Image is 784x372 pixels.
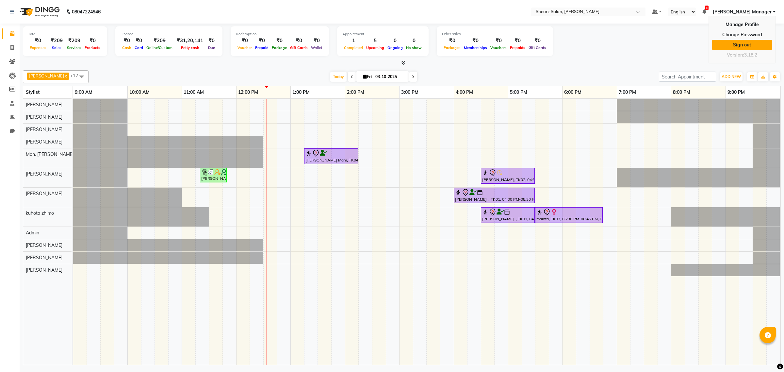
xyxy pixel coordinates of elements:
[454,88,475,97] a: 4:00 PM
[365,37,386,44] div: 5
[462,37,489,44] div: ₹0
[121,37,133,44] div: ₹0
[17,3,61,21] img: logo
[705,6,709,10] span: 8
[65,37,83,44] div: ₹209
[702,9,706,15] a: 8
[671,88,692,97] a: 8:00 PM
[489,45,508,50] span: Vouchers
[330,72,347,82] span: Today
[482,169,534,183] div: [PERSON_NAME], TK02, 04:30 PM-05:30 PM, Haircut By Master Stylist- [DEMOGRAPHIC_DATA]
[26,127,62,132] span: [PERSON_NAME]
[133,45,145,50] span: Card
[508,88,529,97] a: 5:00 PM
[617,88,638,97] a: 7:00 PM
[345,88,366,97] a: 2:00 PM
[70,73,83,78] span: +12
[373,72,406,82] input: 2025-10-03
[482,208,534,222] div: [PERSON_NAME] ., TK01, 04:30 PM-05:30 PM, Signature pedicure
[563,88,583,97] a: 6:00 PM
[342,45,365,50] span: Completed
[26,230,39,236] span: Admin
[270,45,288,50] span: Package
[291,88,311,97] a: 1:00 PM
[26,89,40,95] span: Stylist
[28,37,48,44] div: ₹0
[26,242,62,248] span: [PERSON_NAME]
[206,37,217,44] div: ₹0
[236,37,253,44] div: ₹0
[720,72,743,81] button: ADD NEW
[442,37,462,44] div: ₹0
[26,255,62,261] span: [PERSON_NAME]
[712,40,772,50] a: Sign out
[508,37,527,44] div: ₹0
[145,45,174,50] span: Online/Custom
[26,210,54,216] span: kuhoto zhimo
[28,31,102,37] div: Total
[712,20,772,30] a: Manage Profile
[133,37,145,44] div: ₹0
[236,45,253,50] span: Voucher
[29,73,64,78] span: [PERSON_NAME]
[270,37,288,44] div: ₹0
[206,45,217,50] span: Due
[237,88,260,97] a: 12:00 PM
[26,102,62,108] span: [PERSON_NAME]
[26,191,62,196] span: [PERSON_NAME]
[128,88,151,97] a: 10:00 AM
[508,45,527,50] span: Prepaids
[121,31,217,37] div: Finance
[182,88,205,97] a: 11:00 AM
[288,45,309,50] span: Gift Cards
[527,45,548,50] span: Gift Cards
[26,151,78,157] span: Moh. [PERSON_NAME] ...
[386,37,404,44] div: 0
[713,8,772,15] span: [PERSON_NAME] Manager
[26,171,62,177] span: [PERSON_NAME]
[726,88,746,97] a: 9:00 PM
[712,30,772,40] a: Change Password
[28,45,48,50] span: Expenses
[83,37,102,44] div: ₹0
[442,31,548,37] div: Other sales
[26,139,62,145] span: [PERSON_NAME]
[489,37,508,44] div: ₹0
[145,37,174,44] div: ₹209
[386,45,404,50] span: Ongoing
[342,31,423,37] div: Appointment
[442,45,462,50] span: Packages
[342,37,365,44] div: 1
[527,37,548,44] div: ₹0
[404,37,423,44] div: 0
[73,88,94,97] a: 9:00 AM
[712,50,772,60] div: Version:3.18.2
[83,45,102,50] span: Products
[236,31,324,37] div: Redemption
[454,189,534,202] div: [PERSON_NAME] ., TK01, 04:00 PM-05:30 PM, Touch up -upto 2 inch -Majirel
[26,267,62,273] span: [PERSON_NAME]
[365,45,386,50] span: Upcoming
[400,88,420,97] a: 3:00 PM
[50,45,63,50] span: Sales
[309,45,324,50] span: Wallet
[121,45,133,50] span: Cash
[48,37,65,44] div: ₹209
[462,45,489,50] span: Memberships
[288,37,309,44] div: ₹0
[174,37,206,44] div: ₹31,20,141
[179,45,201,50] span: Petty cash
[72,3,101,21] b: 08047224946
[536,208,602,222] div: mamta, TK03, 05:30 PM-06:45 PM, Foot massage - 30 min
[253,45,270,50] span: Prepaid
[253,37,270,44] div: ₹0
[309,37,324,44] div: ₹0
[201,169,226,181] div: [PERSON_NAME], TK05, 11:20 AM-11:50 AM, [PERSON_NAME] crafting
[659,72,716,82] input: Search Appointment
[65,45,83,50] span: Services
[362,74,373,79] span: Fri
[404,45,423,50] span: No show
[722,74,741,79] span: ADD NEW
[305,149,358,163] div: [PERSON_NAME] Mam, TK04, 01:15 PM-02:15 PM, Haircut by Sr.Stylist - [DEMOGRAPHIC_DATA]
[64,73,67,78] a: x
